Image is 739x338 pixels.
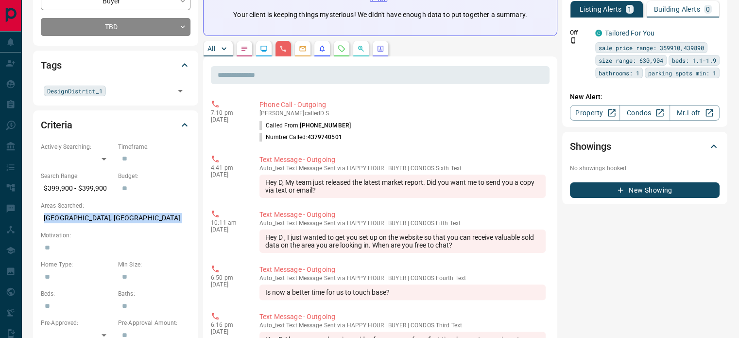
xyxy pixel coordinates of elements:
svg: Notes [241,45,248,53]
svg: Agent Actions [377,45,384,53]
p: Text Message Sent via HAPPY HOUR | BUYER | CONDOS Fifth Text [259,220,546,227]
p: Search Range: [41,172,113,180]
p: Text Message - Outgoing [259,312,546,322]
h2: Showings [570,139,611,154]
p: Text Message - Outgoing [259,155,546,165]
div: Tags [41,53,190,77]
div: Showings [570,135,720,158]
svg: Calls [279,45,287,53]
p: 4:41 pm [211,164,245,171]
p: $399,900 - $399,900 [41,180,113,196]
button: Open [173,84,187,98]
p: Text Message - Outgoing [259,210,546,220]
p: 0 [706,6,710,13]
p: Pre-Approval Amount: [118,319,190,327]
p: [DATE] [211,116,245,123]
p: Timeframe: [118,142,190,151]
p: Actively Searching: [41,142,113,151]
a: Mr.Loft [670,105,720,121]
div: TBD [41,18,190,36]
p: Text Message - Outgoing [259,265,546,275]
p: 6:50 pm [211,274,245,281]
svg: Opportunities [357,45,365,53]
p: Text Message Sent via HAPPY HOUR | BUYER | CONDOS Sixth Text [259,165,546,172]
span: bathrooms: 1 [599,68,639,78]
span: DesignDistrict_1 [47,86,103,96]
div: Is now a better time for us to touch base? [259,285,546,300]
p: Motivation: [41,231,190,240]
p: Min Size: [118,260,190,269]
p: Off [570,28,589,37]
p: Pre-Approved: [41,319,113,327]
p: Your client is keeping things mysterious! We didn't have enough data to put together a summary. [233,10,527,20]
span: 4379740501 [308,134,342,141]
svg: Requests [338,45,345,53]
span: size range: 630,904 [599,55,663,65]
p: All [207,45,215,52]
span: beds: 1.1-1.9 [672,55,716,65]
span: auto_text [259,220,285,227]
p: No showings booked [570,164,720,173]
p: Home Type: [41,260,113,269]
p: Called From: [259,121,351,130]
a: Tailored For You [605,29,654,37]
p: Phone Call - Outgoing [259,100,546,110]
svg: Push Notification Only [570,37,577,44]
div: Hey D , I just wanted to get you set up on the website so that you can receive valuable sold data... [259,230,546,253]
h2: Tags [41,57,61,73]
p: [GEOGRAPHIC_DATA], [GEOGRAPHIC_DATA] [41,210,190,226]
div: Criteria [41,113,190,137]
span: auto_text [259,322,285,329]
p: [PERSON_NAME] called D S [259,110,546,117]
p: Number Called: [259,133,342,142]
svg: Lead Browsing Activity [260,45,268,53]
a: Property [570,105,620,121]
p: Listing Alerts [580,6,622,13]
p: Beds: [41,289,113,298]
p: 10:11 am [211,219,245,226]
p: Baths: [118,289,190,298]
svg: Emails [299,45,307,53]
p: Budget: [118,172,190,180]
p: [DATE] [211,171,245,178]
a: Condos [619,105,670,121]
p: Building Alerts [654,6,700,13]
span: sale price range: 359910,439890 [599,43,704,53]
span: parking spots min: 1 [648,68,716,78]
p: New Alert: [570,92,720,102]
p: Areas Searched: [41,201,190,210]
p: Text Message Sent via HAPPY HOUR | BUYER | CONDOS Fourth Text [259,275,546,282]
div: Hey D, My team just released the latest market report. Did you want me to send you a copy via tex... [259,175,546,198]
p: Text Message Sent via HAPPY HOUR | BUYER | CONDOS Third Text [259,322,546,329]
p: 6:16 pm [211,321,245,328]
p: [DATE] [211,328,245,335]
div: condos.ca [595,30,602,36]
p: [DATE] [211,281,245,288]
button: New Showing [570,182,720,198]
span: auto_text [259,275,285,282]
h2: Criteria [41,117,72,133]
p: [DATE] [211,226,245,233]
p: 7:10 pm [211,109,245,116]
span: auto_text [259,165,285,172]
svg: Listing Alerts [318,45,326,53]
p: 1 [628,6,632,13]
span: [PHONE_NUMBER] [300,122,351,129]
